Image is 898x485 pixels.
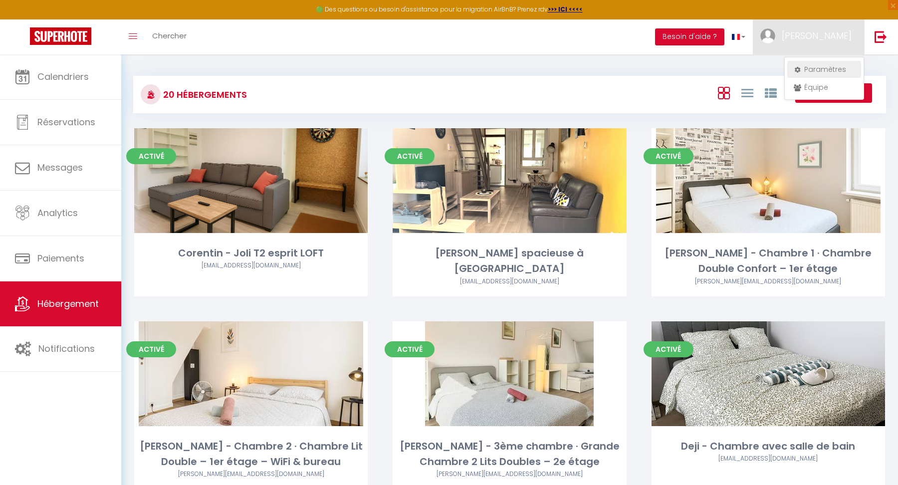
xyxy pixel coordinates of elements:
div: Airbnb [134,261,368,270]
a: ... [PERSON_NAME] [753,19,864,54]
div: Corentin - Joli T2 esprit LOFT [134,245,368,261]
a: Paramètres [787,61,861,78]
span: Activé [126,148,176,164]
span: Activé [385,341,435,357]
span: Paiements [37,252,84,264]
a: >>> ICI <<<< [548,5,583,13]
img: ... [760,28,775,43]
span: Analytics [37,207,78,219]
span: Messages [37,161,83,174]
div: Airbnb [652,454,885,464]
div: [PERSON_NAME] - Chambre 2 · Chambre Lit Double – 1er étage – WiFi & bureau [134,439,368,470]
span: [PERSON_NAME] [782,29,852,42]
button: Besoin d'aide ? [655,28,724,45]
div: Deji - Chambre avec salle de bain [652,439,885,454]
div: Airbnb [652,277,885,286]
span: Activé [385,148,435,164]
div: [PERSON_NAME] spacieuse à [GEOGRAPHIC_DATA] [393,245,626,277]
img: Super Booking [30,27,91,45]
span: Calendriers [37,70,89,83]
div: [PERSON_NAME] - Chambre 1 · Chambre Double Confort – 1er étage [652,245,885,277]
span: Réservations [37,116,95,128]
span: Notifications [38,342,95,355]
a: Vue par Groupe [765,84,777,101]
a: Chercher [145,19,194,54]
img: logout [875,30,887,43]
span: Chercher [152,30,187,41]
div: Airbnb [393,277,626,286]
div: [PERSON_NAME] - 3ème chambre · Grande Chambre 2 Lits Doubles – 2e étage [393,439,626,470]
a: Vue en Box [718,84,730,101]
div: Airbnb [393,470,626,479]
a: Équipe [787,79,861,96]
span: Activé [644,341,693,357]
a: Vue en Liste [741,84,753,101]
div: Airbnb [134,470,368,479]
span: Activé [644,148,693,164]
span: Activé [126,341,176,357]
h3: 20 Hébergements [161,83,247,106]
span: Hébergement [37,297,99,310]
